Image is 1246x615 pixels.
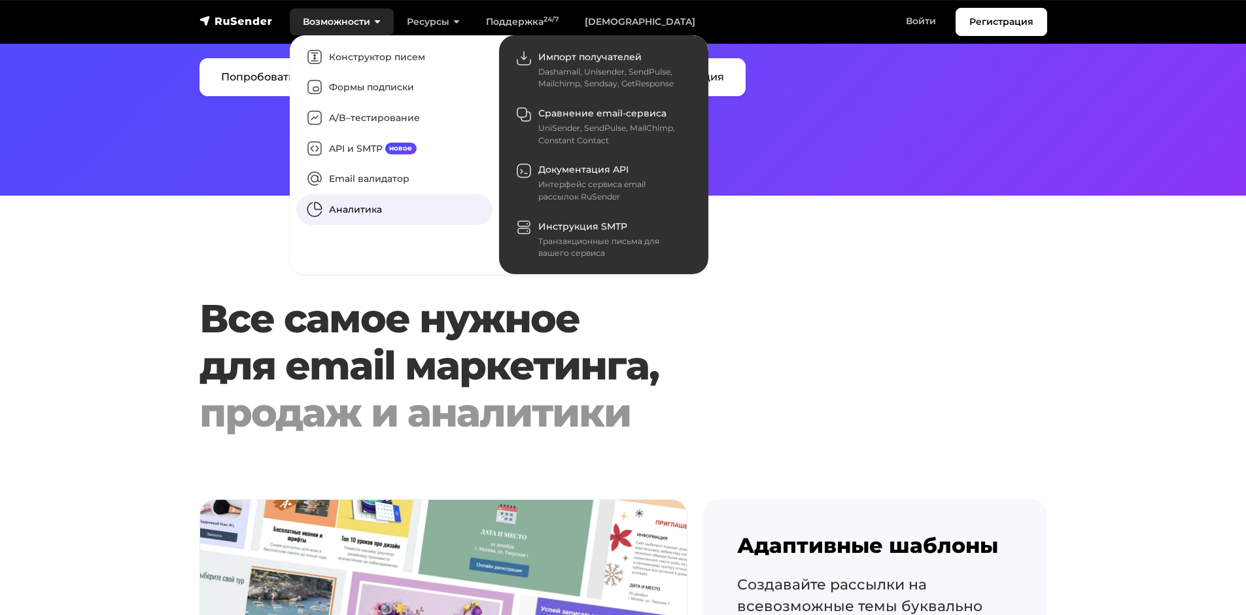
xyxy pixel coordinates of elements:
[296,164,493,195] a: Email валидатор
[538,122,686,147] div: UniSender, SendPulse, MailChimp, Constant Contact
[296,73,493,103] a: Формы подписки
[544,15,559,24] sup: 24/7
[956,8,1047,36] a: Регистрация
[506,98,702,154] a: Сравнение email-сервиса UniSender, SendPulse, MailChimp, Constant Contact
[538,220,627,232] span: Инструкция SMTP
[199,58,377,96] a: Попробовать бесплатно
[506,42,702,98] a: Импорт получателей Dashamail, Unisender, SendPulse, Mailchimp, Sendsay, GetResponse
[296,42,493,73] a: Конструктор писем
[506,155,702,211] a: Документация API Интерфейс сервиса email рассылок RuSender
[296,133,493,164] a: API и SMTPновое
[538,236,686,260] div: Транзакционные письма для вашего сервиса
[199,295,975,436] h1: Все самое нужное для email маркетинга,
[538,51,642,63] span: Импорт получателей
[296,103,493,133] a: A/B–тестирование
[199,389,975,436] div: продаж и аналитики
[538,66,686,90] div: Dashamail, Unisender, SendPulse, Mailchimp, Sendsay, GetResponse
[538,164,629,175] span: Документация API
[893,8,949,35] a: Войти
[506,211,702,268] a: Инструкция SMTP Транзакционные письма для вашего сервиса
[394,9,473,35] a: Ресурсы
[296,194,493,225] a: Аналитика
[538,179,686,203] div: Интерфейс сервиса email рассылок RuSender
[538,107,666,119] span: Сравнение email-сервиса
[290,9,394,35] a: Возможности
[473,9,572,35] a: Поддержка24/7
[199,14,273,27] img: RuSender
[572,9,708,35] a: [DEMOGRAPHIC_DATA]
[385,143,417,154] span: новое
